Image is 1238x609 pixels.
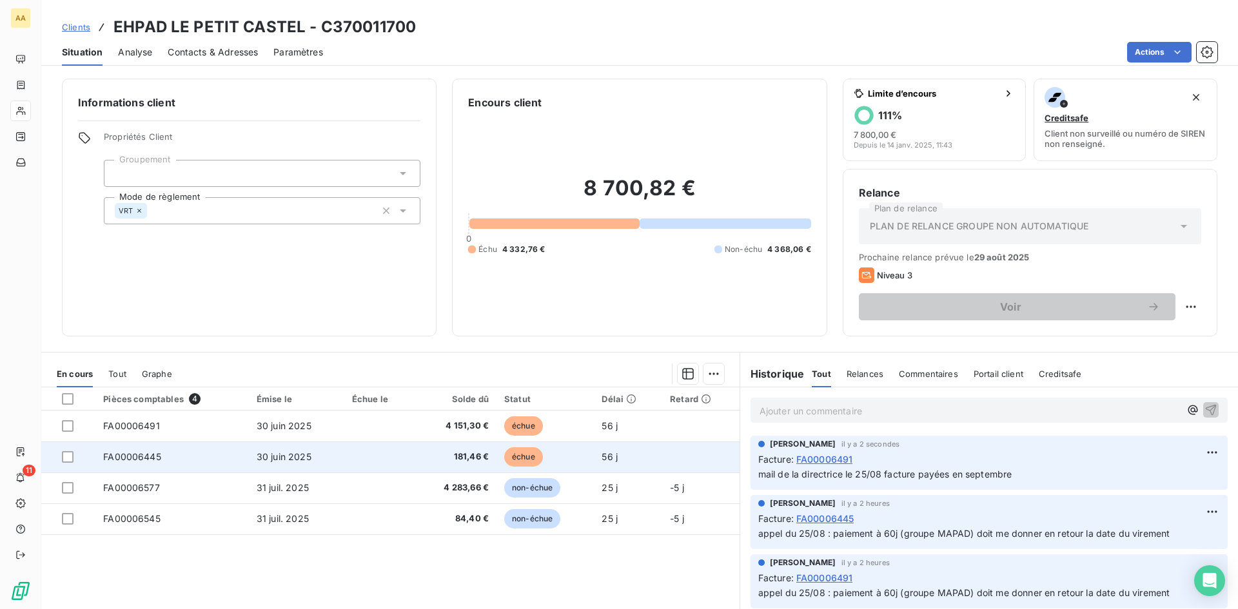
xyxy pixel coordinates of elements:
[847,369,883,379] span: Relances
[812,369,831,379] span: Tout
[841,440,900,448] span: il y a 2 secondes
[602,513,618,524] span: 25 j
[468,175,811,214] h2: 8 700,82 €
[502,244,545,255] span: 4 332,76 €
[602,482,618,493] span: 25 j
[23,465,35,476] span: 11
[796,512,854,525] span: FA00006445
[859,252,1201,262] span: Prochaine relance prévue le
[725,244,762,255] span: Non-échu
[115,168,125,179] input: Ajouter une valeur
[758,571,794,585] span: Facture :
[974,252,1030,262] span: 29 août 2025
[62,21,90,34] a: Clients
[770,557,836,568] span: [PERSON_NAME]
[103,482,160,493] span: FA00006577
[841,499,890,507] span: il y a 2 heures
[1045,113,1088,123] span: Creditsafe
[118,46,152,59] span: Analyse
[422,450,489,463] span: 181,46 €
[767,244,811,255] span: 4 368,06 €
[257,513,309,524] span: 31 juil. 2025
[147,205,157,217] input: Ajouter une valeur
[62,22,90,32] span: Clients
[877,270,912,280] span: Niveau 3
[670,513,684,524] span: -5 j
[854,130,896,140] span: 7 800,00 €
[504,447,543,467] span: échue
[103,420,160,431] span: FA00006491
[758,469,1012,479] span: mail de la directrice le 25/08 facture payées en septembre
[670,482,684,493] span: -5 j
[796,452,853,466] span: FA00006491
[796,571,853,585] span: FA00006491
[119,207,133,215] span: VRT
[670,394,732,404] div: Retard
[422,420,489,432] span: 4 151,30 €
[758,587,1170,598] span: appel du 25/08 : paiement à 60j (groupe MAPAD) doit me donner en retour la date du virement
[602,420,618,431] span: 56 j
[468,95,542,110] h6: Encours client
[899,369,958,379] span: Commentaires
[103,393,241,405] div: Pièces comptables
[142,369,172,379] span: Graphe
[10,8,31,28] div: AA
[103,451,161,462] span: FA00006445
[740,366,805,382] h6: Historique
[770,498,836,509] span: [PERSON_NAME]
[422,394,489,404] div: Solde dû
[758,512,794,525] span: Facture :
[504,478,560,498] span: non-échue
[1039,369,1082,379] span: Creditsafe
[103,513,161,524] span: FA00006545
[504,509,560,528] span: non-échue
[1034,79,1217,161] button: CreditsafeClient non surveillé ou numéro de SIREN non renseigné.
[758,452,794,466] span: Facture :
[1045,128,1206,149] span: Client non surveillé ou numéro de SIREN non renseigné.
[257,482,309,493] span: 31 juil. 2025
[352,394,407,404] div: Échue le
[10,581,31,601] img: Logo LeanPay
[859,293,1175,320] button: Voir
[57,369,93,379] span: En cours
[870,220,1089,233] span: PLAN DE RELANCE GROUPE NON AUTOMATIQUE
[62,46,103,59] span: Situation
[108,369,126,379] span: Tout
[257,451,311,462] span: 30 juin 2025
[874,302,1147,312] span: Voir
[168,46,258,59] span: Contacts & Adresses
[422,512,489,525] span: 84,40 €
[974,369,1023,379] span: Portail client
[504,416,543,436] span: échue
[1194,565,1225,596] div: Open Intercom Messenger
[843,79,1027,161] button: Limite d’encours111%7 800,00 €Depuis le 14 janv. 2025, 11:43
[859,185,1201,200] h6: Relance
[878,109,902,122] h6: 111 %
[257,420,311,431] span: 30 juin 2025
[841,559,890,566] span: il y a 2 heures
[504,394,586,404] div: Statut
[854,141,952,149] span: Depuis le 14 janv. 2025, 11:43
[189,393,201,405] span: 4
[770,438,836,450] span: [PERSON_NAME]
[422,481,489,494] span: 4 283,66 €
[466,233,471,244] span: 0
[257,394,337,404] div: Émise le
[602,394,654,404] div: Délai
[868,88,999,99] span: Limite d’encours
[113,15,416,39] h3: EHPAD LE PETIT CASTEL - C370011700
[273,46,323,59] span: Paramètres
[478,244,497,255] span: Échu
[602,451,618,462] span: 56 j
[1127,42,1192,63] button: Actions
[104,131,420,150] span: Propriétés Client
[758,528,1170,539] span: appel du 25/08 : paiement à 60j (groupe MAPAD) doit me donner en retour la date du virement
[78,95,420,110] h6: Informations client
